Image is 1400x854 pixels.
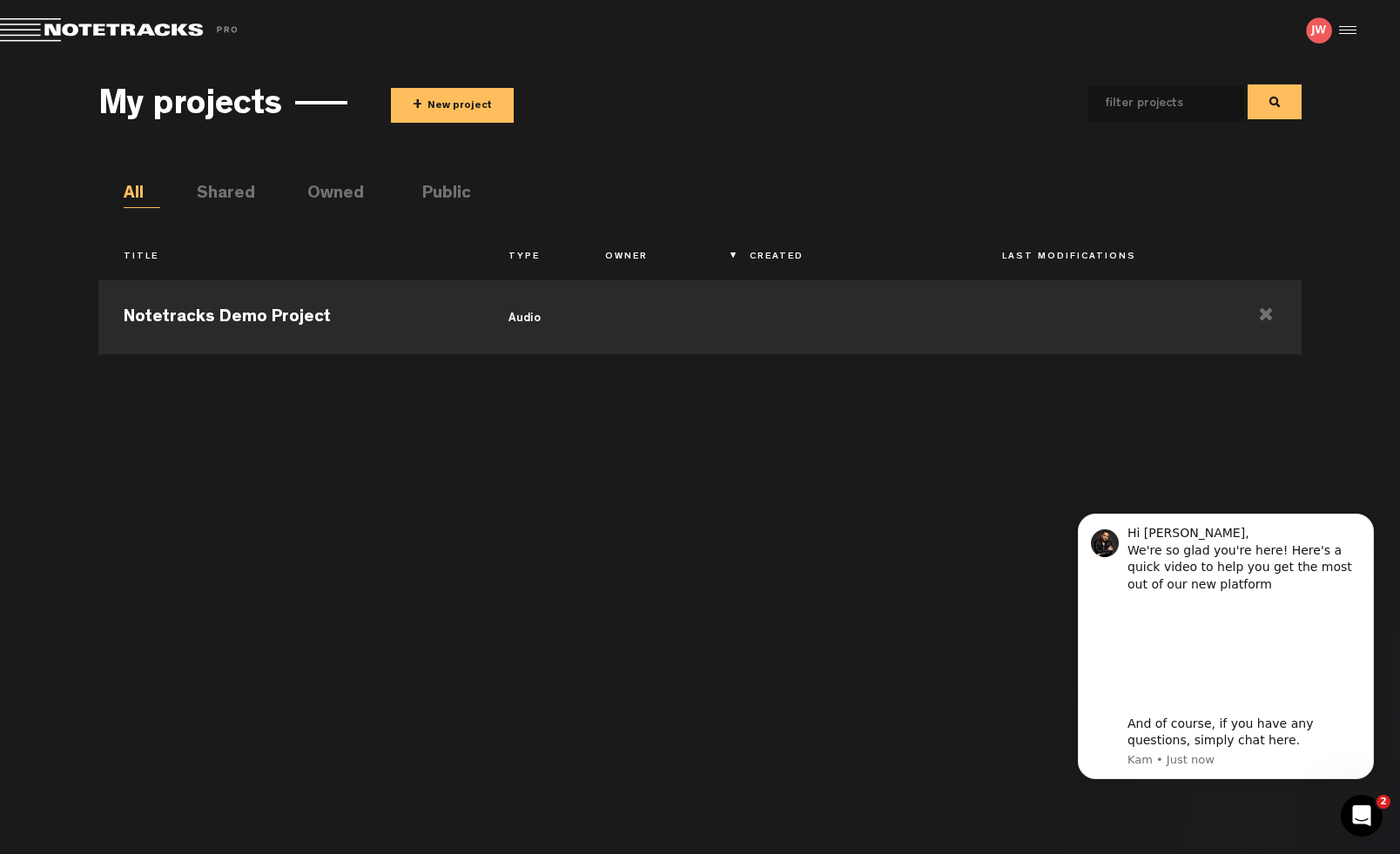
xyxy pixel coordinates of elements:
[1306,17,1332,44] img: letters
[197,182,233,208] li: Shared
[1341,795,1383,837] iframe: Intercom live chat
[98,276,484,354] td: Notetracks Demo Project
[76,218,309,252] div: And of course, if you have any questions, simply chat here.
[422,182,459,208] li: Public
[1052,498,1400,790] iframe: Intercom notifications message
[413,96,422,116] span: +
[483,243,580,272] th: Type
[76,104,309,209] iframe: vimeo
[98,88,282,126] h3: My projects
[98,243,484,272] th: Title
[724,243,977,272] th: Created
[307,182,344,208] li: Owned
[977,243,1229,272] th: Last Modifications
[483,276,580,354] td: audio
[580,243,724,272] th: Owner
[124,182,160,208] li: All
[1087,85,1216,122] input: filter projects
[76,254,309,270] p: Message from Kam, sent Just now
[1376,795,1390,809] span: 2
[391,88,514,123] button: +New project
